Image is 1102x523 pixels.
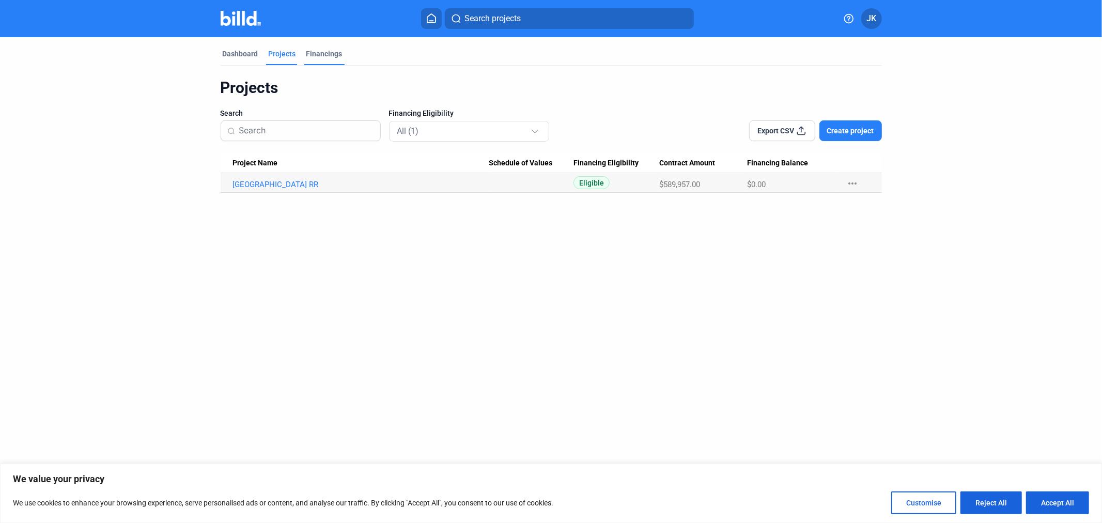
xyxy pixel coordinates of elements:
[239,120,374,142] input: Search
[223,49,258,59] div: Dashboard
[846,177,859,190] mat-icon: more_horiz
[861,8,882,29] button: JK
[306,49,343,59] div: Financings
[13,497,553,509] p: We use cookies to enhance your browsing experience, serve personalised ads or content, and analys...
[749,120,815,141] button: Export CSV
[659,180,700,189] span: $589,957.00
[221,11,261,26] img: Billd Company Logo
[233,180,489,189] a: [GEOGRAPHIC_DATA] RR
[757,126,794,136] span: Export CSV
[748,159,836,168] div: Financing Balance
[233,159,278,168] span: Project Name
[748,159,809,168] span: Financing Balance
[221,108,243,118] span: Search
[233,159,489,168] div: Project Name
[659,159,748,168] div: Contract Amount
[13,473,1089,485] p: We value your privacy
[960,491,1022,514] button: Reject All
[827,126,874,136] span: Create project
[659,159,715,168] span: Contract Amount
[866,12,876,25] span: JK
[1026,491,1089,514] button: Accept All
[397,126,419,136] mat-select-trigger: All (1)
[489,159,573,168] div: Schedule of Values
[389,108,454,118] span: Financing Eligibility
[445,8,694,29] button: Search projects
[573,176,610,189] span: Eligible
[489,159,552,168] span: Schedule of Values
[269,49,296,59] div: Projects
[573,159,659,168] div: Financing Eligibility
[819,120,882,141] button: Create project
[573,159,639,168] span: Financing Eligibility
[748,180,766,189] span: $0.00
[891,491,956,514] button: Customise
[464,12,521,25] span: Search projects
[221,78,882,98] div: Projects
